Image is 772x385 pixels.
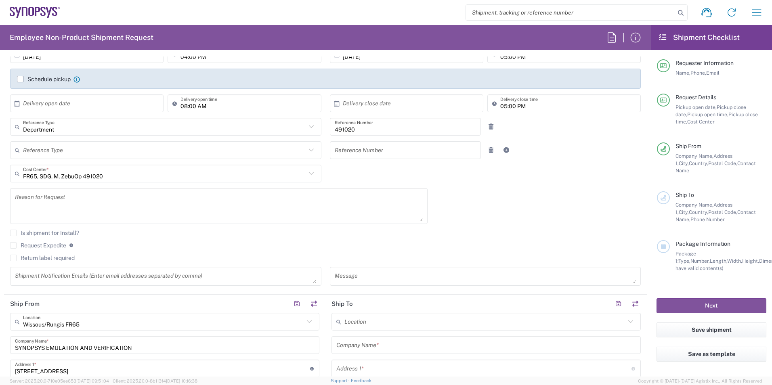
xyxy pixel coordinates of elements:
label: Request Expedite [10,242,66,249]
span: [DATE] 10:16:38 [166,379,197,383]
span: Pickup open time, [687,111,728,117]
label: Return label required [10,255,75,261]
span: Phone, [690,70,706,76]
span: Client: 2025.20.0-8b113f4 [113,379,197,383]
span: Copyright © [DATE]-[DATE] Agistix Inc., All Rights Reserved [638,377,762,385]
label: Schedule pickup [17,76,71,82]
span: City, [679,160,689,166]
h2: Employee Non-Product Shipment Request [10,33,153,42]
a: Remove Reference [485,144,497,156]
span: Country, [689,160,708,166]
button: Save as template [657,347,766,362]
a: Feedback [351,378,371,383]
a: Support [331,378,351,383]
span: Phone Number [690,216,725,222]
span: Company Name, [675,153,713,159]
span: Ship To [675,192,694,198]
span: Cost Center [687,119,715,125]
h2: Ship To [331,300,353,308]
span: Request Details [675,94,716,100]
span: Postal Code, [708,209,737,215]
span: Postal Code, [708,160,737,166]
span: Package 1: [675,251,696,264]
input: Shipment, tracking or reference number [466,5,675,20]
span: Pickup open date, [675,104,717,110]
span: Type, [678,258,690,264]
span: Number, [690,258,710,264]
h2: Ship From [10,300,40,308]
span: Requester Information [675,60,734,66]
label: Is shipment for Install? [10,230,79,236]
span: Country, [689,209,708,215]
span: Height, [742,258,759,264]
button: Save shipment [657,322,766,337]
span: Server: 2025.20.0-710e05ee653 [10,379,109,383]
span: City, [679,209,689,215]
span: Length, [710,258,727,264]
button: Next [657,298,766,313]
span: Ship From [675,143,701,149]
a: Remove Reference [485,121,497,132]
span: Company Name, [675,202,713,208]
a: Add Reference [501,144,512,156]
h2: Shipment Checklist [658,33,740,42]
span: Name, [675,70,690,76]
span: [DATE] 09:51:04 [76,379,109,383]
span: Package Information [675,241,730,247]
span: Email [706,70,720,76]
span: Width, [727,258,742,264]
